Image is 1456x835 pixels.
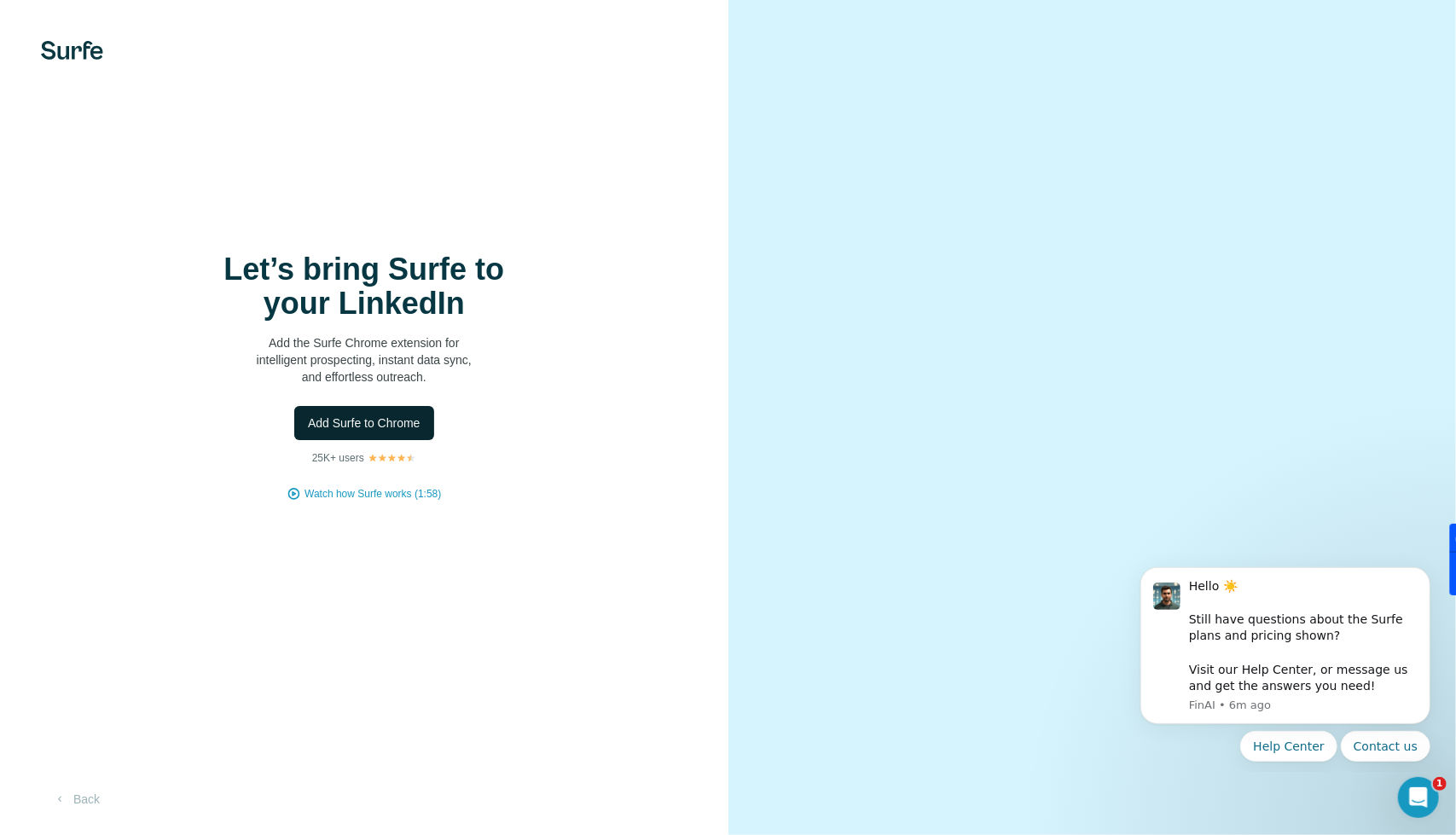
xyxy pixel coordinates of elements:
[1115,553,1456,772] iframe: Intercom notifications message
[368,453,416,463] img: Rating Stars
[294,406,434,440] button: Add Surfe to Chrome
[41,784,112,815] button: Back
[305,486,441,502] button: Watch how Surfe works (1:58)
[312,450,364,466] p: 25K+ users
[194,252,535,321] h1: Let’s bring Surfe to your LinkedIn
[1433,777,1447,791] span: 1
[194,334,535,386] p: Add the Surfe Chrome extension for intelligent prospecting, instant data sync, and effortless out...
[308,415,421,432] span: Add Surfe to Chrome
[41,41,103,60] img: Surfe's logo
[1398,777,1439,818] iframe: Intercom live chat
